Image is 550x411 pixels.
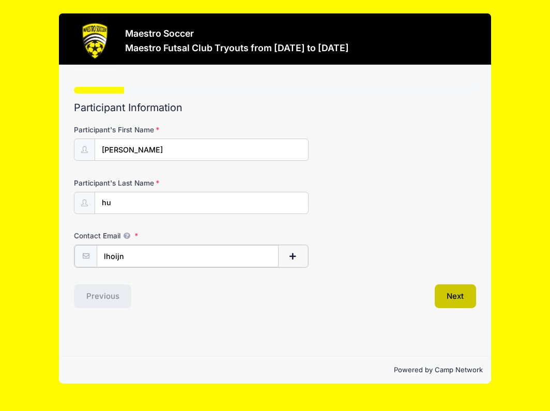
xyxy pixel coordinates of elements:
[125,42,349,53] h3: Maestro Futsal Club Tryouts from [DATE] to [DATE]
[95,192,309,214] input: Participant's Last Name
[97,245,279,267] input: email@email.com
[74,231,208,241] label: Contact Email
[74,102,476,114] h2: Participant Information
[125,28,349,39] h3: Maestro Soccer
[74,125,208,135] label: Participant's First Name
[95,139,309,161] input: Participant's First Name
[67,365,483,375] p: Powered by Camp Network
[74,178,208,188] label: Participant's Last Name
[435,284,477,308] button: Next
